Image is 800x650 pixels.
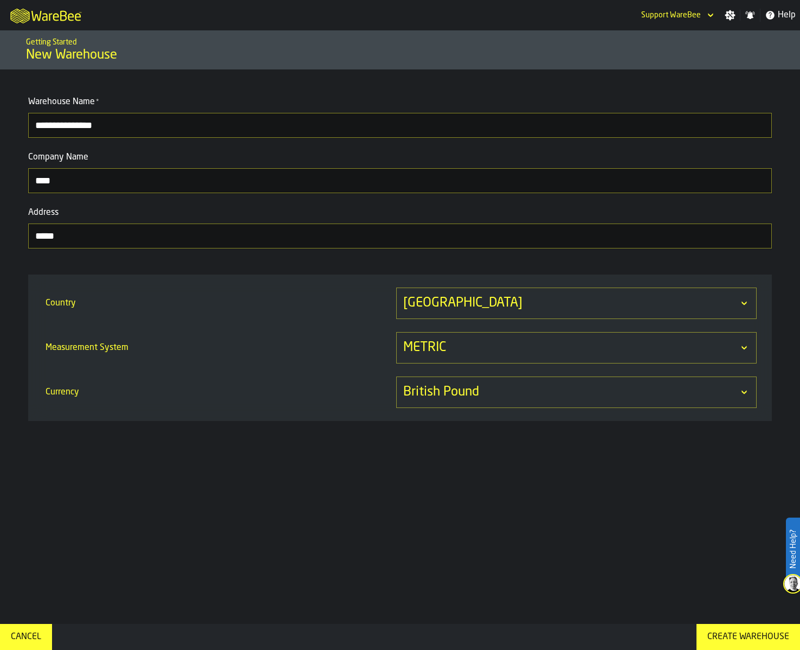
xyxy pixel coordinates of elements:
[403,384,739,401] div: DropdownMenuValue-GBP
[28,113,772,138] input: button-toolbar-Warehouse Name
[43,381,394,403] div: Currency
[43,337,394,359] div: Measurement System
[28,206,772,248] label: button-toolbar-Address
[43,332,757,364] div: Measurement SystemDropdownMenuValue-METRIC
[703,630,793,643] div: Create Warehouse
[28,151,772,164] div: Company Name
[28,168,772,193] input: button-toolbar-Company Name
[760,9,800,22] label: button-toggle-Help
[7,630,46,643] div: Cancel
[778,9,796,22] span: Help
[787,519,799,579] label: Need Help?
[641,11,701,20] div: DropdownMenuValue-Support WareBee
[96,98,99,106] span: Required
[43,288,757,319] div: CountryDropdownMenuValue-GB
[43,292,394,314] div: Country
[26,47,117,64] span: New Warehouse
[403,295,739,312] div: DropdownMenuValue-GB
[637,9,716,22] div: DropdownMenuValue-Support WareBee
[28,95,772,109] div: Warehouse Name
[28,224,772,248] input: button-toolbar-Address
[28,95,772,138] label: button-toolbar-Warehouse Name
[403,339,739,356] div: DropdownMenuValue-METRIC
[720,10,740,21] label: button-toggle-Settings
[28,151,772,193] label: button-toolbar-Company Name
[740,10,760,21] label: button-toggle-Notifications
[43,377,757,408] div: CurrencyDropdownMenuValue-GBP
[26,36,774,47] h2: Sub Title
[28,206,772,219] div: Address
[696,624,800,650] button: button-Create Warehouse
